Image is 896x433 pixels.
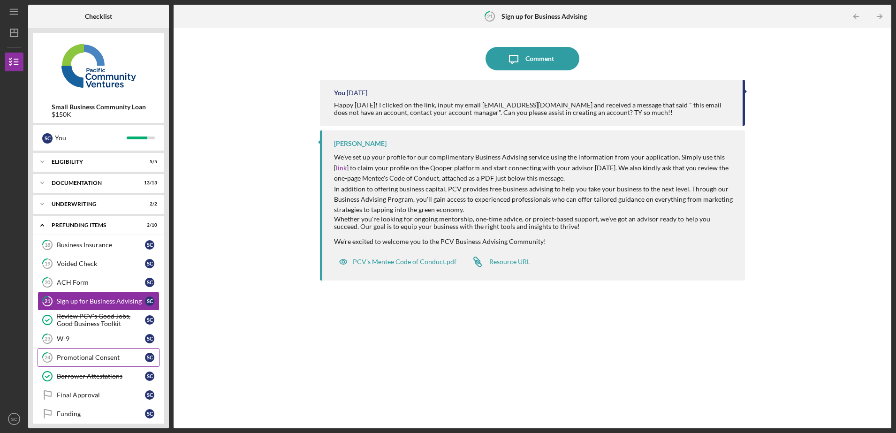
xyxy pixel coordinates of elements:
[45,261,51,267] tspan: 19
[38,273,159,292] a: 20ACH FormSC
[57,312,145,327] div: Review PCV's Good Jobs, Good Business Toolkit
[38,292,159,311] a: 21Sign up for Business AdvisingSC
[347,89,367,97] time: 2025-08-09 03:54
[42,133,53,144] div: S C
[145,390,154,400] div: S C
[334,252,461,271] button: PCV's Mentee Code of Conduct.pdf
[57,279,145,286] div: ACH Form
[55,130,127,146] div: You
[57,410,145,418] div: Funding
[85,13,112,20] b: Checklist
[57,391,145,399] div: Final Approval
[145,334,154,343] div: S C
[45,298,50,304] tspan: 21
[52,201,134,207] div: Underwriting
[525,47,554,70] div: Comment
[140,180,157,186] div: 13 / 13
[334,140,387,147] div: [PERSON_NAME]
[45,336,50,342] tspan: 23
[52,180,134,186] div: Documentation
[336,164,347,172] a: link
[145,353,154,362] div: S C
[38,367,159,386] a: Borrower AttestationsSC
[57,354,145,361] div: Promotional Consent
[145,372,154,381] div: S C
[334,152,736,230] div: Whether you're looking for ongoing mentorship, one-time advice, or project-based support, we’ve g...
[145,409,154,418] div: S C
[52,111,146,118] div: $150K
[334,101,733,116] div: Happy [DATE]! I clicked on the link, input my email [EMAIL_ADDRESS][DOMAIN_NAME] and received a m...
[145,278,154,287] div: S C
[140,201,157,207] div: 2 / 2
[145,259,154,268] div: S C
[11,417,17,422] text: SC
[38,348,159,367] a: 24Promotional ConsentSC
[57,372,145,380] div: Borrower Attestations
[33,38,164,94] img: Product logo
[486,47,579,70] button: Comment
[57,241,145,249] div: Business Insurance
[52,103,146,111] b: Small Business Community Loan
[45,242,50,248] tspan: 18
[52,159,134,165] div: Eligibility
[145,315,154,325] div: S C
[52,222,134,228] div: Prefunding Items
[38,329,159,348] a: 23W-9SC
[38,404,159,423] a: FundingSC
[353,258,456,266] div: PCV's Mentee Code of Conduct.pdf
[5,410,23,428] button: SC
[140,159,157,165] div: 5 / 5
[45,355,51,361] tspan: 24
[57,297,145,305] div: Sign up for Business Advising
[145,296,154,306] div: S C
[487,13,493,19] tspan: 21
[38,386,159,404] a: Final ApprovalSC
[501,13,587,20] b: Sign up for Business Advising
[334,152,736,183] p: We’ve set up your profile for our complimentary Business Advising service using the information f...
[45,280,51,286] tspan: 20
[38,311,159,329] a: Review PCV's Good Jobs, Good Business ToolkitSC
[38,235,159,254] a: 18Business InsuranceSC
[57,260,145,267] div: Voided Check
[466,252,530,271] a: Resource URL
[38,254,159,273] a: 19Voided CheckSC
[145,240,154,250] div: S C
[334,238,736,245] div: We’re excited to welcome you to the PCV Business Advising Community!
[334,184,736,215] p: In addition to offering business capital, PCV provides free business advising to help you take yo...
[57,335,145,342] div: W-9
[489,258,530,266] div: Resource URL
[334,89,345,97] div: You
[140,222,157,228] div: 2 / 10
